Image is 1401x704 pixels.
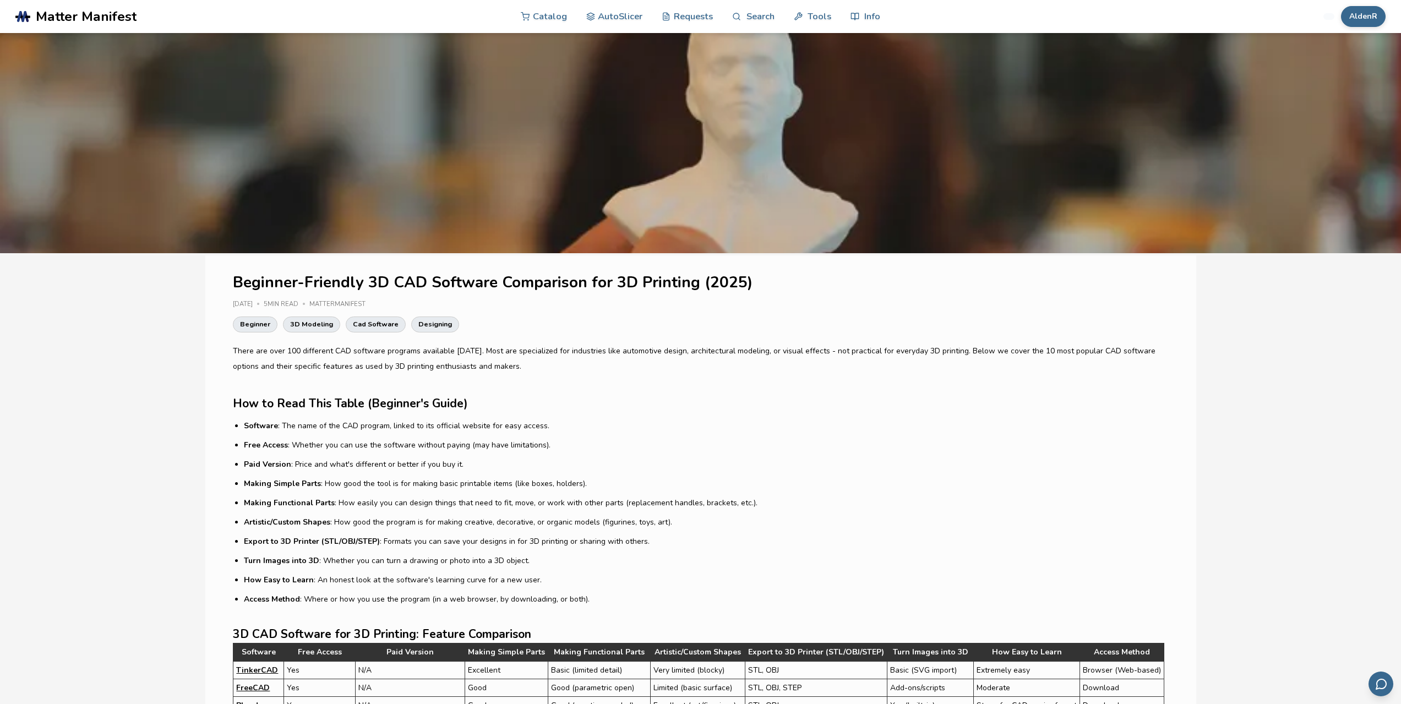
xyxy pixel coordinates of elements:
td: Moderate [974,679,1080,696]
td: N/A [356,661,465,679]
div: MatterManifest [309,301,373,308]
th: Making Simple Parts [465,643,548,661]
strong: How Easy to Learn [244,575,314,585]
td: Yes [284,679,356,696]
th: Artistic/Custom Shapes [651,643,745,661]
td: Basic (limited detail) [548,661,651,679]
strong: Free Access [244,440,288,450]
a: Beginner [233,316,277,332]
td: N/A [356,679,465,696]
a: 3D Modeling [283,316,340,332]
td: Good [465,679,548,696]
button: AldenR [1341,6,1386,27]
span: Matter Manifest [36,9,137,24]
li: : How easily you can design things that need to fit, move, or work with other parts (replacement ... [244,497,1168,509]
td: Excellent [465,661,548,679]
td: Download [1080,679,1164,696]
th: How Easy to Learn [974,643,1080,661]
li: : How good the program is for making creative, decorative, or organic models (figurines, toys, art). [244,516,1168,528]
td: STL, OBJ, STEP [745,679,887,696]
strong: Software [244,421,278,431]
td: Limited (basic surface) [651,679,745,696]
strong: Artistic/Custom Shapes [244,517,330,527]
div: 5 min read [264,301,309,308]
li: : Whether you can use the software without paying (may have limitations). [244,439,1168,451]
a: TinkerCAD [236,664,278,676]
strong: Turn Images into 3D [244,555,319,566]
td: Good (parametric open) [548,679,651,696]
p: There are over 100 different CAD software programs available [DATE]. Most are specialized for ind... [233,343,1168,374]
a: FreeCAD [236,682,270,694]
strong: Making Functional Parts [244,498,335,508]
strong: Access Method [244,594,300,604]
td: Extremely easy [974,661,1080,679]
li: : How good the tool is for making basic printable items (like boxes, holders). [244,478,1168,489]
li: : Formats you can save your designs in for 3D printing or sharing with others. [244,536,1168,547]
th: Making Functional Parts [548,643,651,661]
th: Software [233,643,284,661]
h1: Beginner-Friendly 3D CAD Software Comparison for 3D Printing (2025) [233,274,1168,291]
td: Basic (SVG import) [887,661,974,679]
th: Paid Version [356,643,465,661]
li: : An honest look at the software's learning curve for a new user. [244,574,1168,586]
a: Cad Software [346,316,406,332]
div: [DATE] [233,301,264,308]
td: Very limited (blocky) [651,661,745,679]
th: Turn Images into 3D [887,643,974,661]
th: Access Method [1080,643,1164,661]
td: Add-ons/scripts [887,679,974,696]
button: Send feedback via email [1369,672,1393,696]
th: Free Access [284,643,356,661]
h2: How to Read This Table (Beginner's Guide) [233,395,1168,412]
strong: Export to 3D Printer (STL/OBJ/STEP) [244,536,380,547]
td: Yes [284,661,356,679]
li: : Price and what's different or better if you buy it. [244,459,1168,470]
li: : The name of the CAD program, linked to its official website for easy access. [244,420,1168,432]
strong: Paid Version [244,459,291,470]
h2: 3D CAD Software for 3D Printing: Feature Comparison [233,626,1168,643]
td: STL, OBJ [745,661,887,679]
li: : Whether you can turn a drawing or photo into a 3D object. [244,555,1168,566]
th: Export to 3D Printer (STL/OBJ/STEP) [745,643,887,661]
li: : Where or how you use the program (in a web browser, by downloading, or both). [244,593,1168,605]
td: Browser (Web-based) [1080,661,1164,679]
a: Designing [411,316,459,332]
strong: Making Simple Parts [244,478,321,489]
